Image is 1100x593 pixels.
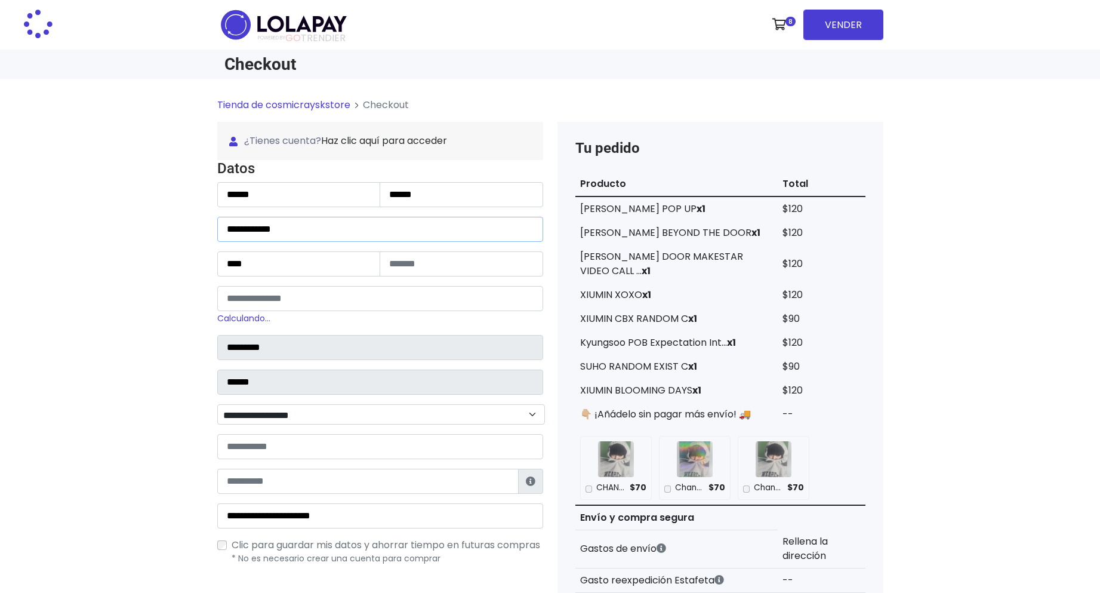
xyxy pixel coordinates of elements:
[751,226,760,239] strong: x1
[575,172,778,196] th: Producto
[229,134,531,148] span: ¿Tienes cuenta?
[258,35,285,41] span: POWERED BY
[575,379,778,402] td: XIUMIN BLOOMING DAYS
[575,283,778,307] td: XIUMIN XOXO
[217,160,543,177] h4: Datos
[778,530,865,569] td: Rellena la dirección
[224,54,543,74] h1: Checkout
[778,379,865,402] td: $120
[787,482,804,494] span: $70
[675,482,704,494] p: Chanyeol POB SG Ktown4u
[778,221,865,245] td: $120
[575,221,778,245] td: [PERSON_NAME] BEYOND THE DOOR
[677,441,713,477] img: Chanyeol POB SG Ktown4u
[321,134,447,148] a: Haz clic aquí para acceder
[688,360,697,373] strong: x1
[575,530,778,569] th: Gastos de envío
[657,543,666,553] i: Los gastos de envío dependen de códigos postales. ¡Te puedes llevar más productos en un solo envío !
[285,31,301,45] span: GO
[778,569,865,593] td: --
[232,552,543,565] p: * No es necesario crear una cuenta para comprar
[642,264,651,278] strong: x1
[575,245,778,283] td: [PERSON_NAME] DOOR MAKESTAR VIDEO CALL ...
[217,98,883,122] nav: breadcrumb
[526,477,535,486] i: Estafeta lo usará para ponerse en contacto en caso de tener algún problema con el envío
[217,312,270,324] small: Calculando…
[778,331,865,355] td: $120
[217,98,350,112] a: Tienda de cosmicrayskstore
[258,33,346,44] span: TRENDIER
[575,569,778,593] th: Gasto reexpedición Estafeta
[575,331,778,355] td: Kyungsoo POB Expectation Int...
[232,538,540,552] span: Clic para guardar mis datos y ahorrar tiempo en futuras compras
[708,482,725,494] span: $70
[575,196,778,221] td: [PERSON_NAME] POP UP
[350,98,409,112] li: Checkout
[778,245,865,283] td: $120
[778,283,865,307] td: $120
[575,505,778,530] th: Envío y compra segura
[217,6,350,44] img: logo
[778,196,865,221] td: $120
[575,355,778,379] td: SUHO RANDOM EXIST C
[754,482,783,494] p: Chanyeol POB SG 2024 Everline
[596,482,626,494] p: CHANYEOL POB Everline
[630,482,646,494] span: $70
[756,441,791,477] img: Chanyeol POB SG 2024 Everline
[575,140,865,157] h4: Tu pedido
[714,575,724,585] i: Estafeta cobra este monto extra por ser un CP de difícil acceso
[778,355,865,379] td: $90
[778,172,865,196] th: Total
[688,312,697,325] strong: x1
[766,7,799,42] a: 8
[727,336,736,349] strong: x1
[575,402,778,426] td: 👇🏼 ¡Añádelo sin pagar más envío! 🚚
[778,307,865,331] td: $90
[598,441,634,477] img: CHANYEOL POB Everline
[575,307,778,331] td: XIUMIN CBX RANDOM C
[692,383,701,397] strong: x1
[778,402,865,426] td: --
[785,17,796,26] span: 8
[642,288,651,302] strong: x1
[803,10,883,40] a: VENDER
[697,202,705,216] strong: x1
